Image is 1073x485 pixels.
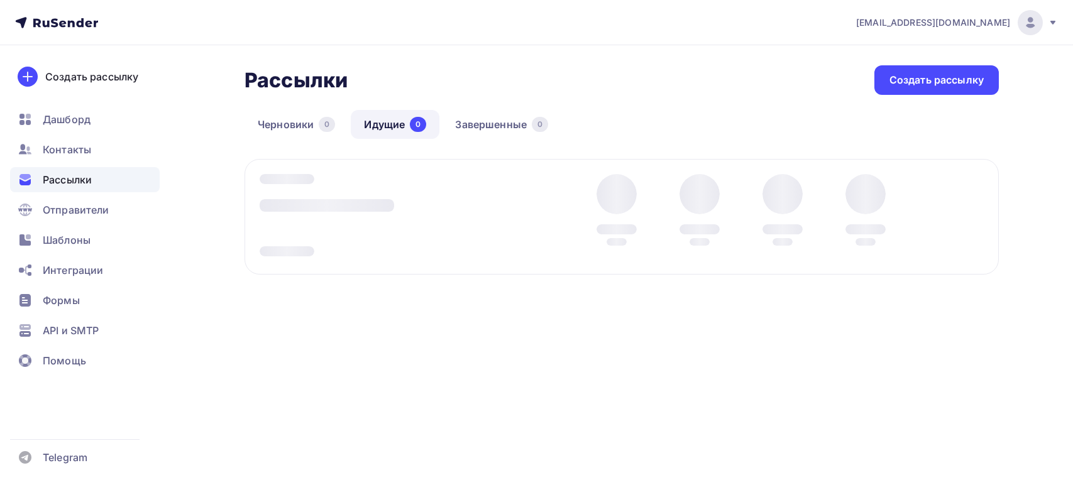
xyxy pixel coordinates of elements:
[43,232,91,248] span: Шаблоны
[10,227,160,253] a: Шаблоны
[10,288,160,313] a: Формы
[10,107,160,132] a: Дашборд
[245,110,348,139] a: Черновики0
[10,137,160,162] a: Контакты
[43,293,80,308] span: Формы
[856,10,1058,35] a: [EMAIL_ADDRESS][DOMAIN_NAME]
[856,16,1010,29] span: [EMAIL_ADDRESS][DOMAIN_NAME]
[10,197,160,222] a: Отправители
[43,450,87,465] span: Telegram
[43,202,109,217] span: Отправители
[43,353,86,368] span: Помощь
[43,142,91,157] span: Контакты
[43,172,92,187] span: Рассылки
[442,110,561,139] a: Завершенные0
[43,323,99,338] span: API и SMTP
[410,117,426,132] div: 0
[43,112,91,127] span: Дашборд
[245,68,348,93] h2: Рассылки
[319,117,335,132] div: 0
[43,263,103,278] span: Интеграции
[889,73,984,87] div: Создать рассылку
[351,110,439,139] a: Идущие0
[10,167,160,192] a: Рассылки
[45,69,138,84] div: Создать рассылку
[532,117,548,132] div: 0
